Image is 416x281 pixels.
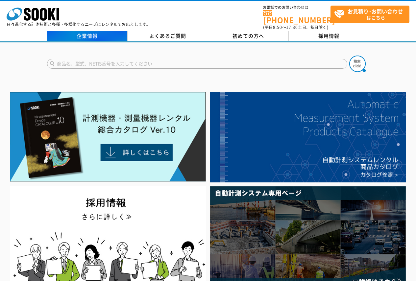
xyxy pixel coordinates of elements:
[289,31,369,41] a: 採用情報
[263,10,330,24] a: [PHONE_NUMBER]
[128,31,208,41] a: よくあるご質問
[330,6,409,23] a: お見積り･お問い合わせはこちら
[286,24,298,30] span: 17:30
[263,24,328,30] span: (平日 ～ 土日、祝日除く)
[232,32,264,39] span: 初めての方へ
[10,92,206,182] img: Catalog Ver10
[348,7,403,15] strong: お見積り･お問い合わせ
[47,31,128,41] a: 企業情報
[210,92,406,182] img: 自動計測システムカタログ
[273,24,282,30] span: 8:50
[263,6,330,10] span: お電話でのお問い合わせは
[208,31,289,41] a: 初めての方へ
[334,6,409,22] span: はこちら
[47,59,347,69] input: 商品名、型式、NETIS番号を入力してください
[349,56,366,72] img: btn_search.png
[7,22,151,26] p: 日々進化する計測技術と多種・多様化するニーズにレンタルでお応えします。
